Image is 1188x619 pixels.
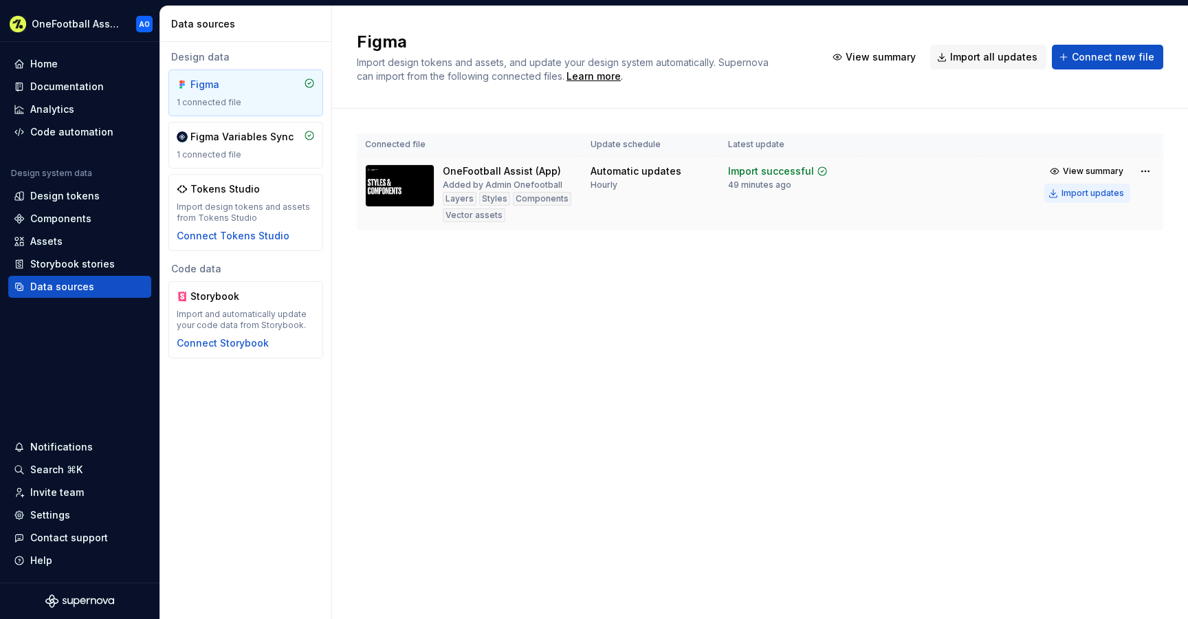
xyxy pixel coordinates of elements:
div: Settings [30,508,70,522]
a: Code automation [8,121,151,143]
div: AO [139,19,150,30]
span: View summary [1063,166,1123,177]
button: Help [8,550,151,572]
div: Hourly [591,180,617,191]
div: Design data [168,50,323,64]
div: Assets [30,235,63,248]
a: Home [8,53,151,75]
div: Figma [190,78,256,91]
a: Tokens StudioImport design tokens and assets from Tokens StudioConnect Tokens Studio [168,174,323,251]
th: Update schedule [582,133,720,156]
a: Components [8,208,151,230]
div: Help [30,554,52,567]
div: Tokens Studio [190,182,260,196]
button: Search ⌘K [8,459,151,481]
a: Learn more [566,69,621,83]
div: Storybook [190,290,256,303]
div: Notifications [30,440,93,454]
div: Figma Variables Sync [190,130,294,144]
div: Code data [168,262,323,276]
span: View summary [846,50,916,64]
a: Figma1 connected file [168,69,323,116]
div: OneFootball Assist (App) [443,164,561,178]
a: Documentation [8,76,151,98]
div: Added by Admin Onefootball [443,180,562,191]
a: Storybook stories [8,253,151,275]
div: Storybook stories [30,257,115,271]
div: 1 connected file [177,149,315,160]
div: Import design tokens and assets from Tokens Studio [177,202,315,224]
div: Components [30,212,91,226]
a: Assets [8,230,151,252]
a: Data sources [8,276,151,298]
button: Connect Storybook [177,336,269,350]
button: OneFootball AssistAO [3,9,157,39]
button: Import all updates [930,45,1046,69]
div: Documentation [30,80,104,94]
a: Invite team [8,481,151,503]
div: Styles [479,192,510,206]
a: Analytics [8,98,151,120]
a: Figma Variables Sync1 connected file [168,122,323,169]
div: Analytics [30,102,74,116]
th: Latest update [720,133,863,156]
a: StorybookImport and automatically update your code data from Storybook.Connect Storybook [168,281,323,358]
h2: Figma [357,31,809,53]
div: 1 connected file [177,97,315,108]
div: Invite team [30,486,84,499]
button: Notifications [8,436,151,458]
div: Search ⌘K [30,463,82,477]
button: Connect Tokens Studio [177,229,289,243]
div: Layers [443,192,476,206]
div: Import and automatically update your code data from Storybook. [177,309,315,331]
div: Automatic updates [591,164,681,178]
button: Contact support [8,527,151,549]
div: Code automation [30,125,113,139]
div: Import updates [1061,188,1124,199]
div: 49 minutes ago [728,180,791,191]
div: OneFootball Assist [32,17,120,31]
button: Import updates [1044,184,1130,203]
div: Components [513,192,571,206]
div: Data sources [30,280,94,294]
span: . [564,72,623,82]
button: View summary [826,45,925,69]
span: Import all updates [950,50,1037,64]
button: Connect new file [1052,45,1163,69]
div: Home [30,57,58,71]
div: Data sources [171,17,326,31]
th: Connected file [357,133,582,156]
svg: Supernova Logo [45,594,114,608]
div: Vector assets [443,208,505,222]
img: 5b3d255f-93b1-499e-8f2d-e7a8db574ed5.png [10,16,26,32]
div: Import successful [728,164,814,178]
div: Design tokens [30,189,100,203]
span: Connect new file [1072,50,1154,64]
a: Design tokens [8,185,151,207]
div: Design system data [11,168,92,179]
button: View summary [1044,162,1130,181]
a: Settings [8,504,151,526]
div: Contact support [30,531,108,545]
span: Import design tokens and assets, and update your design system automatically. Supernova can impor... [357,56,771,82]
